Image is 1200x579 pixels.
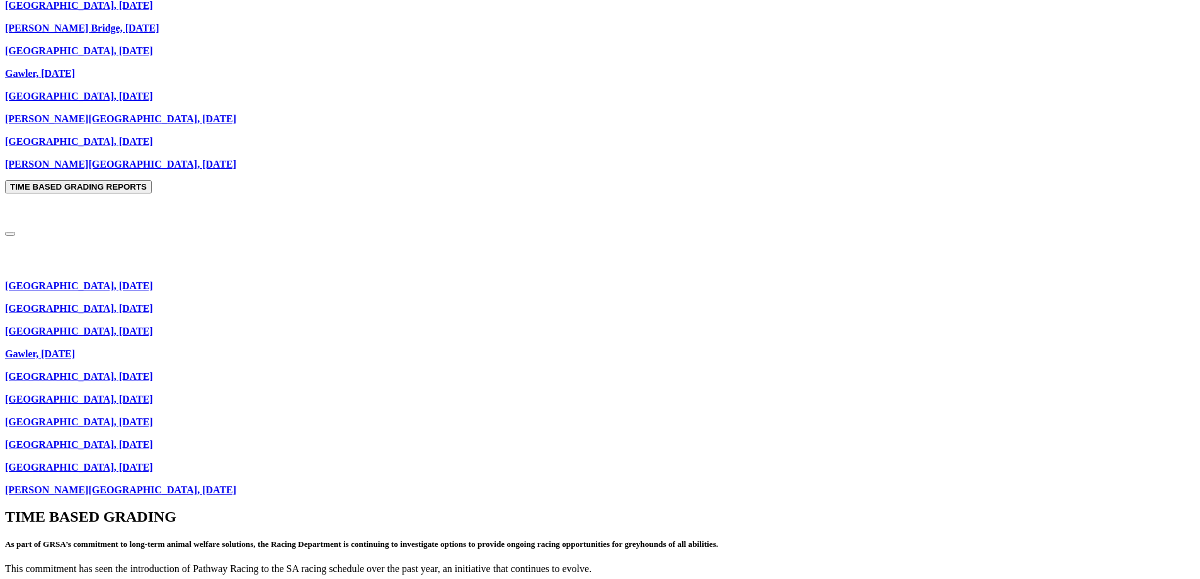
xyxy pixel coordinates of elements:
a: [GEOGRAPHIC_DATA], [DATE] [5,91,153,101]
a: [GEOGRAPHIC_DATA], [DATE] [5,280,153,291]
strong: As part of GRSA’s commitment to long-term animal welfare solutions, the Racing Department is cont... [5,539,718,549]
a: [GEOGRAPHIC_DATA], [DATE] [5,45,153,56]
strong: TIME BASED GRADING REPORTS [10,182,147,192]
a: [PERSON_NAME][GEOGRAPHIC_DATA], [DATE] [5,484,236,495]
a: [PERSON_NAME][GEOGRAPHIC_DATA], [DATE] [5,113,236,124]
a: [GEOGRAPHIC_DATA], [DATE] [5,462,153,473]
a: [PERSON_NAME][GEOGRAPHIC_DATA], [DATE] [5,159,236,169]
button: TIME BASED GRADING REPORTS [5,180,152,193]
a: [GEOGRAPHIC_DATA], [DATE] [5,394,153,404]
a: [GEOGRAPHIC_DATA], [DATE] [5,303,153,314]
a: [GEOGRAPHIC_DATA], [DATE] [5,326,153,336]
a: [GEOGRAPHIC_DATA], [DATE] [5,439,153,450]
a: [GEOGRAPHIC_DATA], [DATE] [5,416,153,427]
h2: TIME BASED GRADING [5,508,1195,525]
p: This commitment has seen the introduction of Pathway Racing to the SA racing schedule over the pa... [5,563,1195,575]
a: [PERSON_NAME] Bridge, [DATE] [5,23,159,33]
a: [GEOGRAPHIC_DATA], [DATE] [5,136,153,147]
a: Gawler, [DATE] [5,348,75,359]
a: [GEOGRAPHIC_DATA], [DATE] [5,371,153,382]
a: Gawler, [DATE] [5,68,75,79]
